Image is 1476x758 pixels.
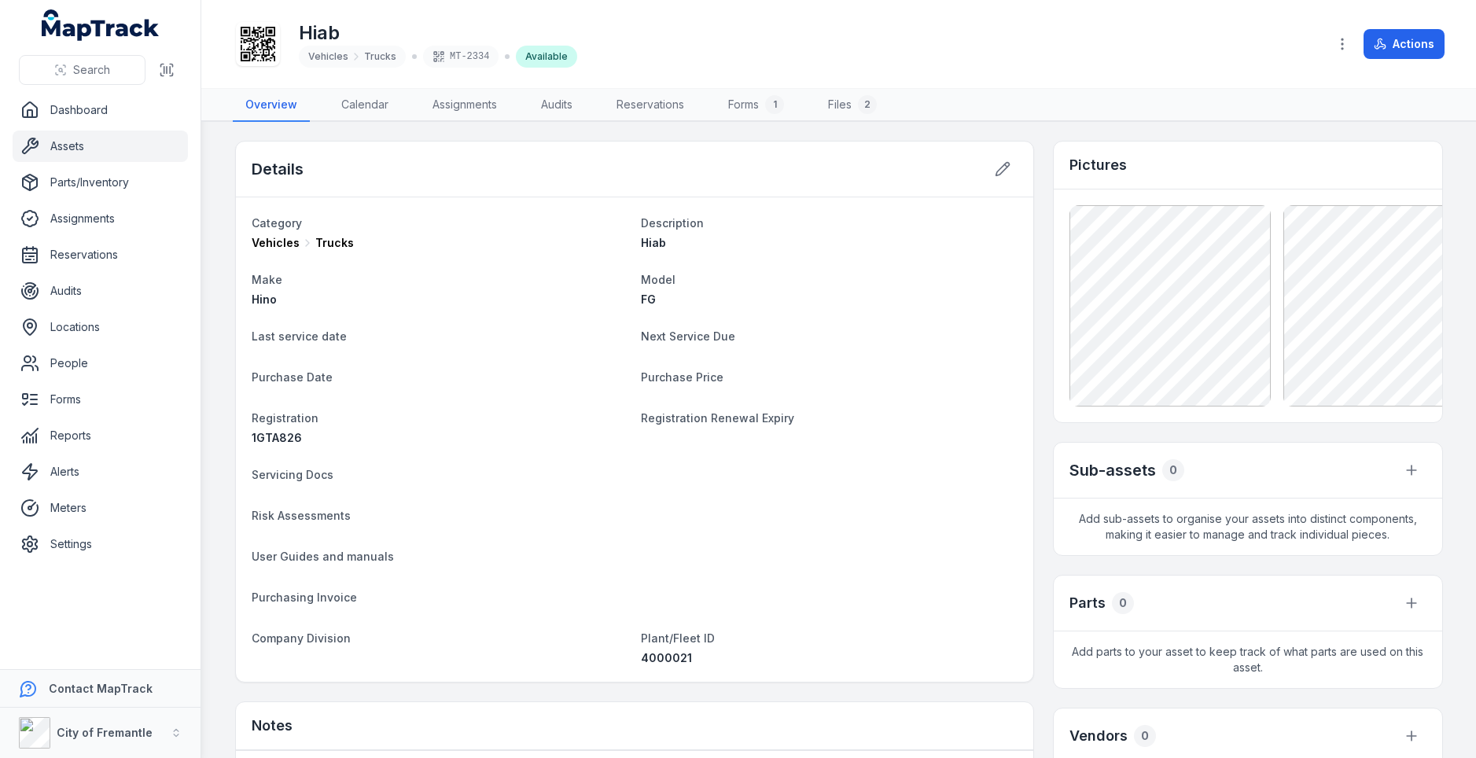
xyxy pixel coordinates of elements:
a: Reservations [13,239,188,270]
span: Category [252,216,302,230]
span: FG [641,293,656,306]
span: Purchase Price [641,370,723,384]
span: Add sub-assets to organise your assets into distinct components, making it easier to manage and t... [1054,499,1442,555]
a: Audits [528,89,585,122]
a: Overview [233,89,310,122]
span: Hiab [641,236,666,249]
span: User Guides and manuals [252,550,394,563]
span: Vehicles [308,50,348,63]
span: Purchase Date [252,370,333,384]
a: People [13,348,188,379]
a: Assignments [13,203,188,234]
a: Calendar [329,89,401,122]
a: Settings [13,528,188,560]
span: Trucks [315,235,354,251]
div: 2 [858,95,877,114]
span: 1GTA826 [252,431,302,444]
span: Hino [252,293,277,306]
a: Audits [13,275,188,307]
span: 4000021 [641,651,692,664]
a: Forms [13,384,188,415]
a: Files2 [815,89,889,122]
a: Locations [13,311,188,343]
span: Vehicles [252,235,300,251]
a: Assignments [420,89,510,122]
span: Next Service Due [641,329,735,343]
div: 0 [1112,592,1134,614]
span: Company Division [252,631,351,645]
span: Registration [252,411,318,425]
span: Purchasing Invoice [252,591,357,604]
a: Reports [13,420,188,451]
span: Risk Assessments [252,509,351,522]
span: Make [252,273,282,286]
span: Plant/Fleet ID [641,631,715,645]
h3: Parts [1069,592,1106,614]
div: Available [516,46,577,68]
span: Last service date [252,329,347,343]
h1: Hiab [299,20,577,46]
span: Search [73,62,110,78]
strong: Contact MapTrack [49,682,153,695]
h3: Notes [252,715,293,737]
span: Add parts to your asset to keep track of what parts are used on this asset. [1054,631,1442,688]
div: 0 [1162,459,1184,481]
span: Description [641,216,704,230]
strong: City of Fremantle [57,726,153,739]
h3: Pictures [1069,154,1127,176]
a: Assets [13,131,188,162]
h2: Details [252,158,304,180]
h3: Vendors [1069,725,1128,747]
a: MapTrack [42,9,160,41]
a: Forms1 [716,89,797,122]
button: Search [19,55,145,85]
span: Model [641,273,675,286]
a: Reservations [604,89,697,122]
a: Meters [13,492,188,524]
button: Actions [1364,29,1445,59]
div: MT-2334 [423,46,499,68]
span: Trucks [364,50,396,63]
span: Registration Renewal Expiry [641,411,794,425]
div: 0 [1134,725,1156,747]
h2: Sub-assets [1069,459,1156,481]
a: Alerts [13,456,188,488]
div: 1 [765,95,784,114]
span: Servicing Docs [252,468,333,481]
a: Dashboard [13,94,188,126]
a: Parts/Inventory [13,167,188,198]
